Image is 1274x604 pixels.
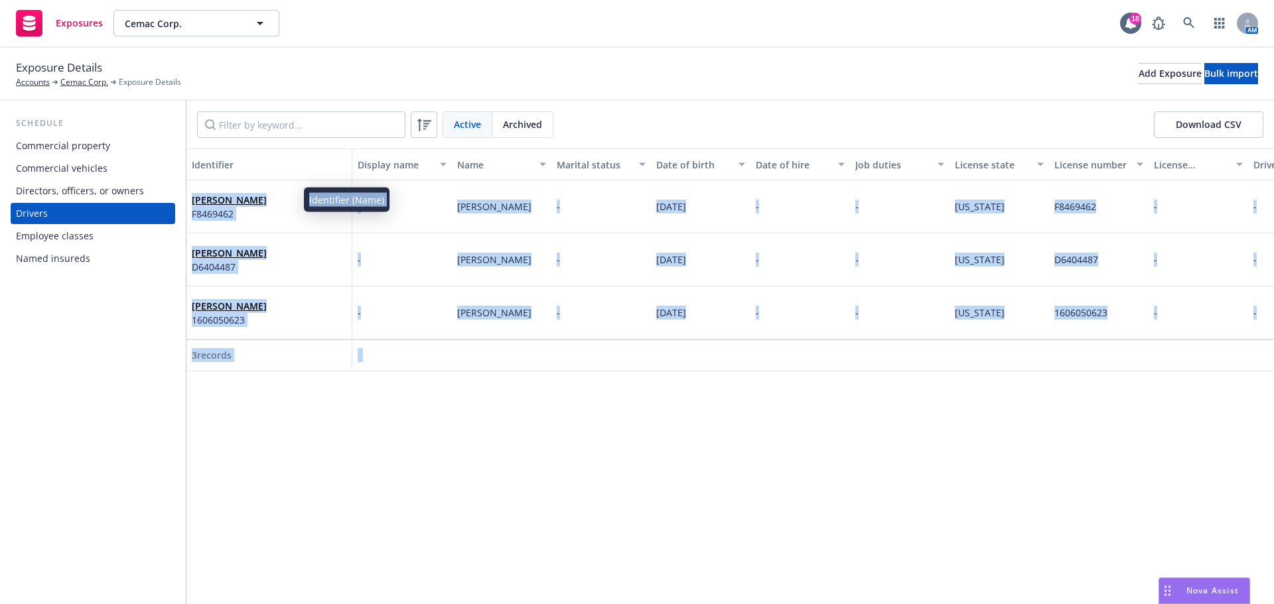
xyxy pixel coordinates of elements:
[192,349,232,361] span: 3 records
[1159,578,1176,603] div: Drag to move
[756,200,759,213] span: -
[16,248,90,269] div: Named insureds
[192,207,267,221] span: F8469462
[192,313,267,327] span: 1606050623
[656,306,686,319] span: [DATE]
[454,117,481,131] span: Active
[60,76,108,88] a: Cemac Corp.
[11,158,175,179] a: Commercial vehicles
[16,203,48,224] div: Drivers
[192,300,267,312] a: [PERSON_NAME]
[855,253,859,266] span: -
[1149,149,1248,180] button: License expiration date
[756,306,759,319] span: -
[557,253,560,266] span: -
[756,253,759,266] span: -
[11,203,175,224] a: Drivers
[1154,158,1228,172] div: License expiration date
[1253,200,1257,213] span: -
[11,135,175,156] a: Commercial property
[1054,253,1098,266] span: D6404487
[125,17,240,30] span: Cemac Corp.
[1049,149,1149,180] button: License number
[16,59,102,76] span: Exposure Details
[352,149,452,180] button: Display name
[557,200,560,213] span: -
[16,76,50,88] a: Accounts
[452,149,551,180] button: Name
[1154,306,1157,319] span: -
[1176,10,1202,36] a: Search
[457,306,531,319] span: [PERSON_NAME]
[16,135,110,156] div: Commercial property
[11,5,108,42] a: Exposures
[192,193,267,207] span: [PERSON_NAME]
[1253,253,1257,266] span: -
[955,158,1029,172] div: License state
[457,253,531,266] span: [PERSON_NAME]
[955,200,1005,213] span: [US_STATE]
[1054,158,1129,172] div: License number
[1054,200,1096,213] span: F8469462
[1154,253,1157,266] span: -
[1139,63,1202,84] button: Add Exposure
[656,253,686,266] span: [DATE]
[1159,577,1250,604] button: Nova Assist
[457,158,531,172] div: Name
[1253,306,1257,319] span: -
[192,299,267,313] span: [PERSON_NAME]
[756,158,830,172] div: Date of hire
[1204,63,1258,84] button: Bulk import
[192,194,267,206] a: [PERSON_NAME]
[651,149,750,180] button: Date of birth
[1129,13,1141,25] div: 18
[557,158,631,172] div: Marital status
[11,180,175,202] a: Directors, officers, or owners
[955,253,1005,266] span: [US_STATE]
[358,253,361,267] span: -
[855,200,859,213] span: -
[656,200,686,213] span: [DATE]
[192,247,267,259] a: [PERSON_NAME]
[557,306,560,319] span: -
[16,180,144,202] div: Directors, officers, or owners
[358,158,432,172] div: Display name
[113,10,279,36] button: Cemac Corp.
[16,158,107,179] div: Commercial vehicles
[1186,585,1239,596] span: Nova Assist
[1054,306,1107,319] span: 1606050623
[56,18,103,29] span: Exposures
[955,306,1005,319] span: [US_STATE]
[192,246,267,260] span: [PERSON_NAME]
[11,248,175,269] a: Named insureds
[551,149,651,180] button: Marital status
[192,158,346,172] div: Identifier
[855,306,859,319] span: -
[192,260,267,274] span: D6404487
[950,149,1049,180] button: License state
[119,76,181,88] span: Exposure Details
[1206,10,1233,36] a: Switch app
[1154,111,1263,138] button: Download CSV
[358,306,361,320] span: -
[197,111,405,138] input: Filter by keyword...
[186,149,352,180] button: Identifier
[656,158,731,172] div: Date of birth
[11,117,175,130] div: Schedule
[1145,10,1172,36] a: Report a Bug
[855,158,930,172] div: Job duties
[16,225,94,247] div: Employee classes
[1139,64,1202,84] div: Add Exposure
[850,149,950,180] button: Job duties
[1154,200,1157,213] span: -
[457,200,531,213] span: [PERSON_NAME]
[11,225,175,247] a: Employee classes
[750,149,850,180] button: Date of hire
[1204,64,1258,84] div: Bulk import
[503,117,542,131] span: Archived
